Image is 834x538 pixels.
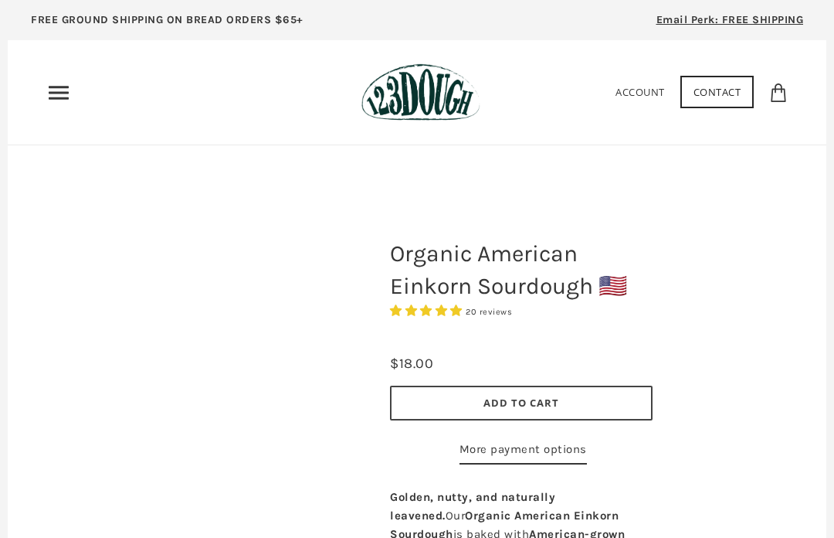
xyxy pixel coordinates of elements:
nav: Primary [46,80,71,105]
span: Email Perk: FREE SHIPPING [656,13,804,26]
span: Add to Cart [483,396,559,410]
a: Email Perk: FREE SHIPPING [633,8,827,40]
a: Organic American Einkorn Sourdough 🇺🇸 [42,223,328,509]
a: Contact [680,76,754,108]
span: 20 reviews [466,307,512,317]
a: More payment options [459,440,587,465]
div: $18.00 [390,352,433,375]
h1: Organic American Einkorn Sourdough 🇺🇸 [378,230,664,310]
button: Add to Cart [390,386,653,421]
a: FREE GROUND SHIPPING ON BREAD ORDERS $65+ [8,8,327,40]
img: 123Dough Bakery [361,63,480,121]
b: Golden, nutty, and naturally leavened. [390,490,555,523]
a: Account [615,85,665,99]
p: FREE GROUND SHIPPING ON BREAD ORDERS $65+ [31,12,303,29]
span: 4.95 stars [390,304,466,318]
